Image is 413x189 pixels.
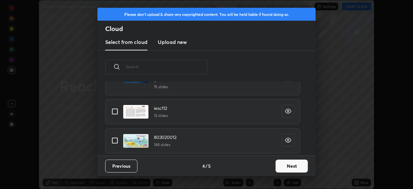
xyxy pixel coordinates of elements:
div: grid [97,82,308,155]
h4: 803020012 [154,134,176,141]
h2: Cloud [105,25,316,33]
h5: 148 slides [154,142,176,148]
button: Previous [105,160,137,173]
h4: / [206,163,207,169]
h4: iesc112 [154,105,168,111]
h3: Upload new [158,38,187,46]
h4: 4 [202,163,205,169]
img: 1756983384NP9ESA.pdf [123,134,149,148]
input: Search [126,53,207,80]
div: Please don't upload & share any copyrighted content. You will be held liable if found doing so. [97,8,316,21]
img: 1755519604LUD4UQ.pdf [123,105,149,119]
h3: Select from cloud [105,38,147,46]
h5: 15 slides [154,84,271,90]
h4: 5 [208,163,211,169]
h5: 12 slides [154,113,168,119]
button: Next [276,160,308,173]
